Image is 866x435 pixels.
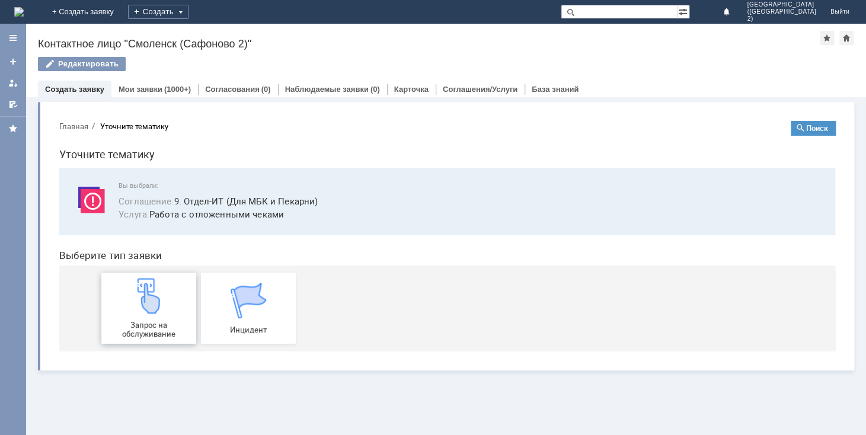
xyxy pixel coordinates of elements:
img: svg%3E [24,71,59,106]
a: Наблюдаемые заявки [285,85,369,94]
a: Мои согласования [4,95,23,114]
span: Инцидент [155,214,242,223]
a: Создать заявку [4,52,23,71]
a: Инцидент [151,161,246,232]
header: Выберите тип заявки [9,138,785,150]
a: Запрос на обслуживание [52,161,146,232]
button: Главная [9,9,39,20]
a: База знаний [532,85,579,94]
a: Мои заявки [119,85,162,94]
img: get067d4ba7cf7247ad92597448b2db9300 [181,171,216,207]
div: Добавить в избранное [820,31,834,45]
a: Карточка [394,85,429,94]
span: [GEOGRAPHIC_DATA] [747,1,816,8]
div: (0) [261,85,271,94]
div: Сделать домашней страницей [839,31,854,45]
span: Вы выбрали: [69,71,771,78]
div: (0) [370,85,380,94]
div: Контактное лицо "Смоленск (Сафоново 2)" [38,38,820,50]
span: ([GEOGRAPHIC_DATA] [747,8,816,15]
img: logo [14,7,24,17]
a: Перейти на домашнюю страницу [14,7,24,17]
button: Поиск [741,9,785,24]
span: Запрос на обслуживание [55,209,143,227]
span: 2) [747,15,816,23]
div: Уточните тематику [50,11,119,20]
img: get23c147a1b4124cbfa18e19f2abec5e8f [81,167,117,202]
span: Расширенный поиск [678,5,689,17]
a: Согласования [205,85,260,94]
span: Услуга : [69,97,100,108]
h1: Уточните тематику [9,34,785,52]
span: Работа с отложенными чеками [69,96,771,110]
a: Соглашения/Услуги [443,85,517,94]
button: Соглашение:9. Отдел-ИТ (Для МБК и Пекарни) [69,83,268,97]
a: Создать заявку [45,85,104,94]
div: Создать [128,5,188,19]
span: Соглашение : [69,84,124,95]
a: Мои заявки [4,73,23,92]
div: (1000+) [164,85,191,94]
